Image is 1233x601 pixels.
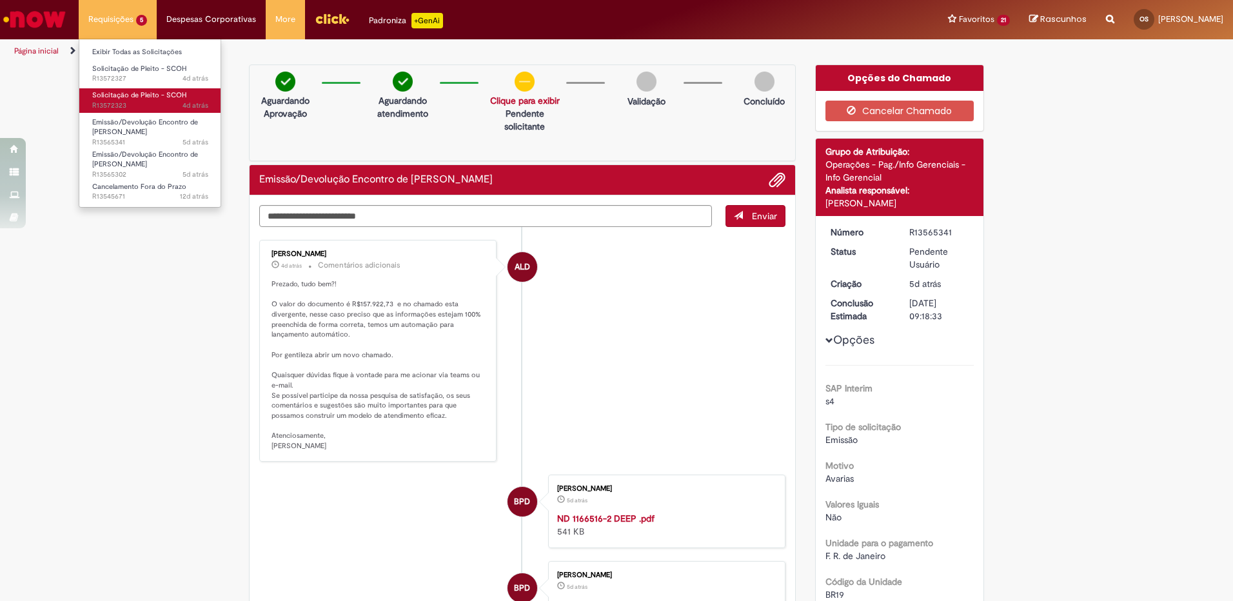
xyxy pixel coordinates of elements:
[825,511,842,523] span: Não
[1029,14,1087,26] a: Rascunhos
[271,250,486,258] div: [PERSON_NAME]
[369,13,443,28] div: Padroniza
[79,39,221,208] ul: Requisições
[725,205,785,227] button: Enviar
[557,571,772,579] div: [PERSON_NAME]
[825,589,844,600] span: BR19
[136,15,147,26] span: 5
[825,460,854,471] b: Motivo
[88,13,133,26] span: Requisições
[825,158,974,184] div: Operações - Pag./Info Gerenciais - Info Gerencial
[825,101,974,121] button: Cancelar Chamado
[825,473,854,484] span: Avarias
[508,487,537,517] div: Bruno Pereira do Nascimento
[411,13,443,28] p: +GenAi
[92,192,208,202] span: R13545671
[567,583,587,591] time: 25/09/2025 09:17:28
[10,39,813,63] ul: Trilhas de página
[909,245,969,271] div: Pendente Usuário
[769,172,785,188] button: Adicionar anexos
[182,74,208,83] time: 26/09/2025 19:58:57
[92,101,208,111] span: R13572323
[515,72,535,92] img: circle-minus.png
[909,297,969,322] div: [DATE] 09:18:33
[821,245,900,258] dt: Status
[92,182,186,192] span: Cancelamento Fora do Prazo
[79,148,221,175] a: Aberto R13565302 : Emissão/Devolução Encontro de Contas Fornecedor
[567,497,587,504] time: 25/09/2025 09:17:28
[508,252,537,282] div: Andressa Luiza Da Silva
[744,95,785,108] p: Concluído
[909,226,969,239] div: R13565341
[825,145,974,158] div: Grupo de Atribuição:
[281,262,302,270] span: 4d atrás
[182,170,208,179] time: 25/09/2025 09:11:38
[92,170,208,180] span: R13565302
[92,64,186,74] span: Solicitação de Pleito - SCOH
[557,513,655,524] a: ND 1166516-2 DEEP .pdf
[14,46,59,56] a: Página inicial
[180,192,208,201] span: 12d atrás
[825,395,834,407] span: s4
[514,486,530,517] span: BPD
[372,94,433,120] p: Aguardando atendimento
[166,13,256,26] span: Despesas Corporativas
[315,9,350,28] img: click_logo_yellow_360x200.png
[567,497,587,504] span: 5d atrás
[816,65,984,91] div: Opções do Chamado
[825,550,885,562] span: F. R. de Janeiro
[92,117,198,137] span: Emissão/Devolução Encontro de [PERSON_NAME]
[825,197,974,210] div: [PERSON_NAME]
[557,485,772,493] div: [PERSON_NAME]
[825,421,901,433] b: Tipo de solicitação
[259,205,712,227] textarea: Digite sua mensagem aqui...
[825,537,933,549] b: Unidade para o pagamento
[259,174,493,186] h2: Emissão/Devolução Encontro de Contas Fornecedor Histórico de tíquete
[182,137,208,147] span: 5d atrás
[752,210,777,222] span: Enviar
[281,262,302,270] time: 26/09/2025 14:37:58
[79,45,221,59] a: Exibir Todas as Solicitações
[959,13,994,26] span: Favoritos
[825,184,974,197] div: Analista responsável:
[180,192,208,201] time: 18/09/2025 08:30:44
[318,260,400,271] small: Comentários adicionais
[393,72,413,92] img: check-circle-green.png
[909,278,941,290] time: 25/09/2025 09:18:29
[182,137,208,147] time: 25/09/2025 09:18:31
[825,498,879,510] b: Valores Iguais
[79,88,221,112] a: Aberto R13572323 : Solicitação de Pleito - SCOH
[92,150,198,170] span: Emissão/Devolução Encontro de [PERSON_NAME]
[182,101,208,110] span: 4d atrás
[636,72,656,92] img: img-circle-grey.png
[182,170,208,179] span: 5d atrás
[182,74,208,83] span: 4d atrás
[627,95,666,108] p: Validação
[275,72,295,92] img: check-circle-green.png
[92,137,208,148] span: R13565341
[92,90,186,100] span: Solicitação de Pleito - SCOH
[182,101,208,110] time: 26/09/2025 19:54:36
[821,277,900,290] dt: Criação
[755,72,774,92] img: img-circle-grey.png
[515,251,530,282] span: ALD
[821,297,900,322] dt: Conclusão Estimada
[79,62,221,86] a: Aberto R13572327 : Solicitação de Pleito - SCOH
[909,277,969,290] div: 25/09/2025 09:18:29
[997,15,1010,26] span: 21
[79,115,221,143] a: Aberto R13565341 : Emissão/Devolução Encontro de Contas Fornecedor
[825,434,858,446] span: Emissão
[567,583,587,591] span: 5d atrás
[271,279,486,451] p: Prezado, tudo bem?! O valor do documento é R$157.922,73 e no chamado esta divergente, nesse caso ...
[255,94,315,120] p: Aguardando Aprovação
[1,6,68,32] img: ServiceNow
[275,13,295,26] span: More
[825,576,902,587] b: Código da Unidade
[1040,13,1087,25] span: Rascunhos
[490,107,560,133] p: Pendente solicitante
[557,512,772,538] div: 541 KB
[1158,14,1223,25] span: [PERSON_NAME]
[79,180,221,204] a: Aberto R13545671 : Cancelamento Fora do Prazo
[1139,15,1149,23] span: OS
